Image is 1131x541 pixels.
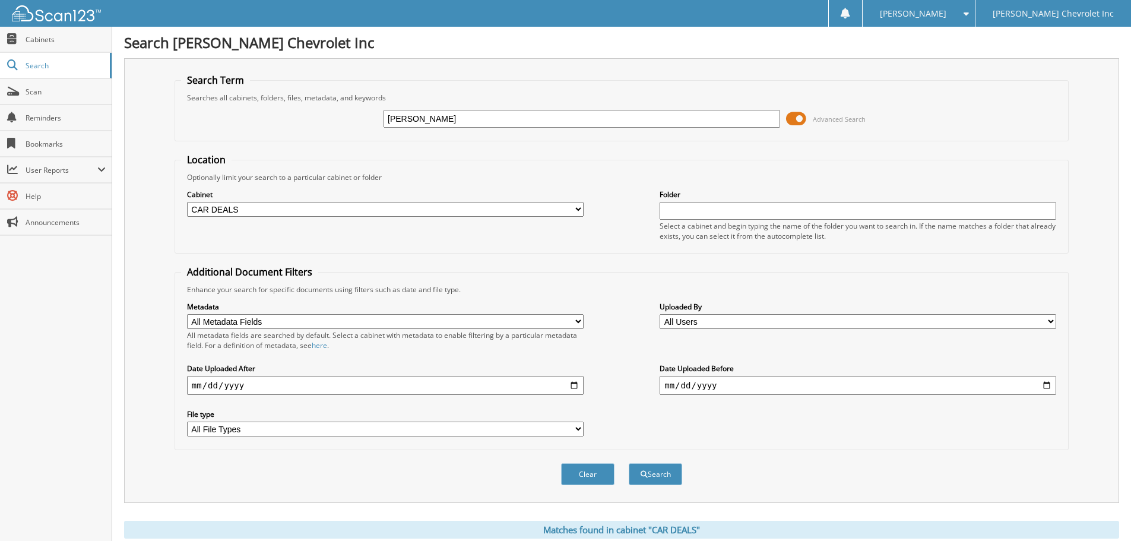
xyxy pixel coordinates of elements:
span: Announcements [26,217,106,227]
span: Search [26,61,104,71]
input: end [660,376,1056,395]
div: Select a cabinet and begin typing the name of the folder you want to search in. If the name match... [660,221,1056,241]
h1: Search [PERSON_NAME] Chevrolet Inc [124,33,1119,52]
span: Bookmarks [26,139,106,149]
button: Search [629,463,682,485]
legend: Search Term [181,74,250,87]
span: Reminders [26,113,106,123]
div: All metadata fields are searched by default. Select a cabinet with metadata to enable filtering b... [187,330,584,350]
div: Searches all cabinets, folders, files, metadata, and keywords [181,93,1062,103]
label: Uploaded By [660,302,1056,312]
span: [PERSON_NAME] Chevrolet Inc [993,10,1114,17]
span: User Reports [26,165,97,175]
span: Help [26,191,106,201]
span: [PERSON_NAME] [880,10,946,17]
label: File type [187,409,584,419]
label: Date Uploaded Before [660,363,1056,374]
span: Scan [26,87,106,97]
input: start [187,376,584,395]
div: Matches found in cabinet "CAR DEALS" [124,521,1119,539]
span: Advanced Search [813,115,866,124]
span: Cabinets [26,34,106,45]
label: Date Uploaded After [187,363,584,374]
img: scan123-logo-white.svg [12,5,101,21]
div: Optionally limit your search to a particular cabinet or folder [181,172,1062,182]
legend: Additional Document Filters [181,265,318,279]
button: Clear [561,463,614,485]
div: Enhance your search for specific documents using filters such as date and file type. [181,284,1062,295]
label: Folder [660,189,1056,200]
legend: Location [181,153,232,166]
label: Metadata [187,302,584,312]
a: here [312,340,327,350]
label: Cabinet [187,189,584,200]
